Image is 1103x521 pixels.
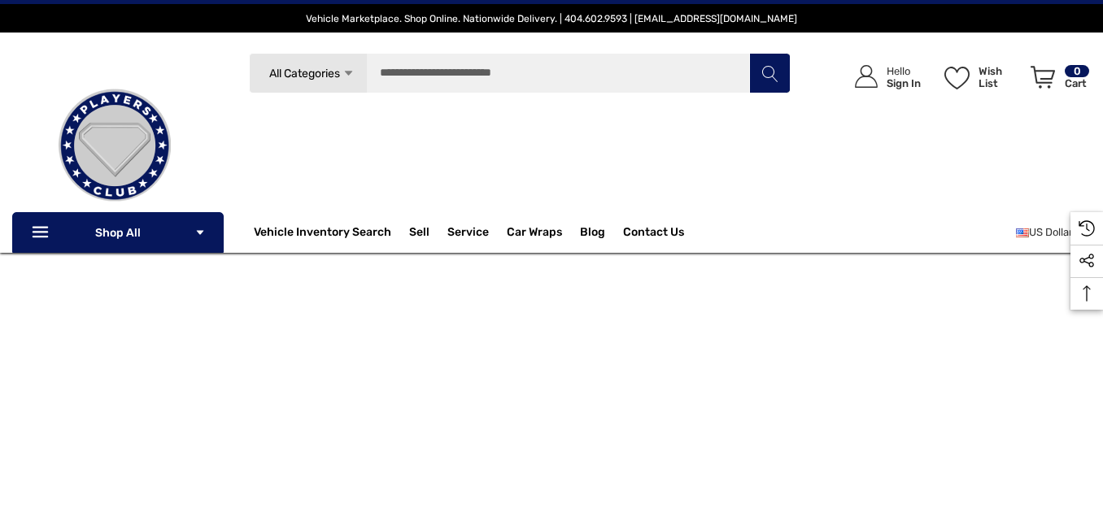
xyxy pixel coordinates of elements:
p: Sign In [887,77,921,89]
a: Sign in [836,49,929,105]
p: Shop All [12,212,224,253]
img: Players Club | Cars For Sale [33,64,196,227]
p: 0 [1065,65,1089,77]
a: USD [1016,216,1091,249]
a: Vehicle Inventory Search [254,225,391,243]
a: Cart with 0 items [1023,49,1091,112]
p: Hello [887,65,921,77]
svg: Icon User Account [855,65,878,88]
a: Service [447,225,489,243]
p: Wish List [979,65,1022,89]
a: All Categories Icon Arrow Down Icon Arrow Up [249,53,367,93]
p: Cart [1065,77,1089,89]
a: Wish List Wish List [937,49,1023,105]
svg: Wish List [944,67,970,89]
a: Contact Us [623,225,684,243]
span: Car Wraps [507,225,562,243]
svg: Icon Arrow Down [194,227,206,238]
a: Sell [409,216,447,249]
svg: Social Media [1079,253,1095,269]
span: All Categories [268,67,339,80]
a: Blog [580,225,605,243]
a: Car Wraps [507,216,580,249]
svg: Recently Viewed [1079,220,1095,237]
span: Vehicle Marketplace. Shop Online. Nationwide Delivery. | 404.602.9593 | [EMAIL_ADDRESS][DOMAIN_NAME] [306,13,797,24]
svg: Icon Line [30,224,54,242]
svg: Icon Arrow Down [342,67,355,80]
span: Sell [409,225,429,243]
button: Search [749,53,790,93]
svg: Review Your Cart [1031,66,1055,89]
iframe: Tidio Chat [1019,416,1096,493]
svg: Top [1070,285,1103,302]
